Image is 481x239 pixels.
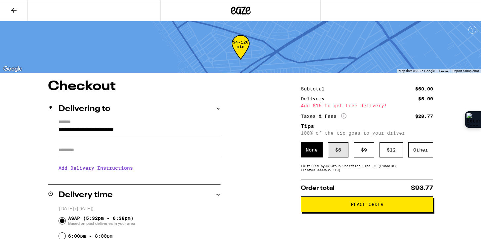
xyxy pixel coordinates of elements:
[59,191,113,199] h2: Delivery time
[301,142,323,157] div: None
[4,5,48,10] span: Hi. Need any help?
[466,113,480,126] img: Extension Icon
[301,124,433,129] h5: Tips
[415,86,433,91] div: $60.00
[301,196,433,212] button: Place Order
[301,96,329,101] div: Delivery
[48,80,220,93] h1: Checkout
[59,176,220,181] p: We'll contact you at [PHONE_NUMBER] when we arrive
[2,65,23,73] img: Google
[301,185,335,191] span: Order total
[68,216,135,226] span: ASAP (5:32pm - 6:38pm)
[2,65,23,73] a: Open this area in Google Maps (opens a new window)
[415,114,433,119] div: $28.77
[411,185,433,191] span: $93.77
[59,105,110,113] h2: Delivering to
[301,130,433,136] p: 100% of the tip goes to your driver
[232,40,250,65] div: 54-120 min
[351,202,383,207] span: Place Order
[399,69,435,73] span: Map data ©2025 Google
[68,221,135,226] span: Based on past deliveries in your area
[408,142,433,157] div: Other
[68,233,113,239] label: 6:00pm - 8:00pm
[301,86,329,91] div: Subtotal
[301,113,346,119] div: Taxes & Fees
[59,206,220,212] p: [DATE] ([DATE])
[301,103,433,108] div: Add $15 to get free delivery!
[453,69,479,73] a: Report a map error
[354,142,374,157] div: $ 9
[301,164,433,172] div: Fulfilled by CS Group Operation, Inc. 2 (Lincoln) (Lic# C9-0000685-LIC )
[59,160,220,176] h3: Add Delivery Instructions
[380,142,403,157] div: $ 12
[328,142,348,157] div: $ 6
[439,69,449,73] a: Terms
[418,96,433,101] div: $5.00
